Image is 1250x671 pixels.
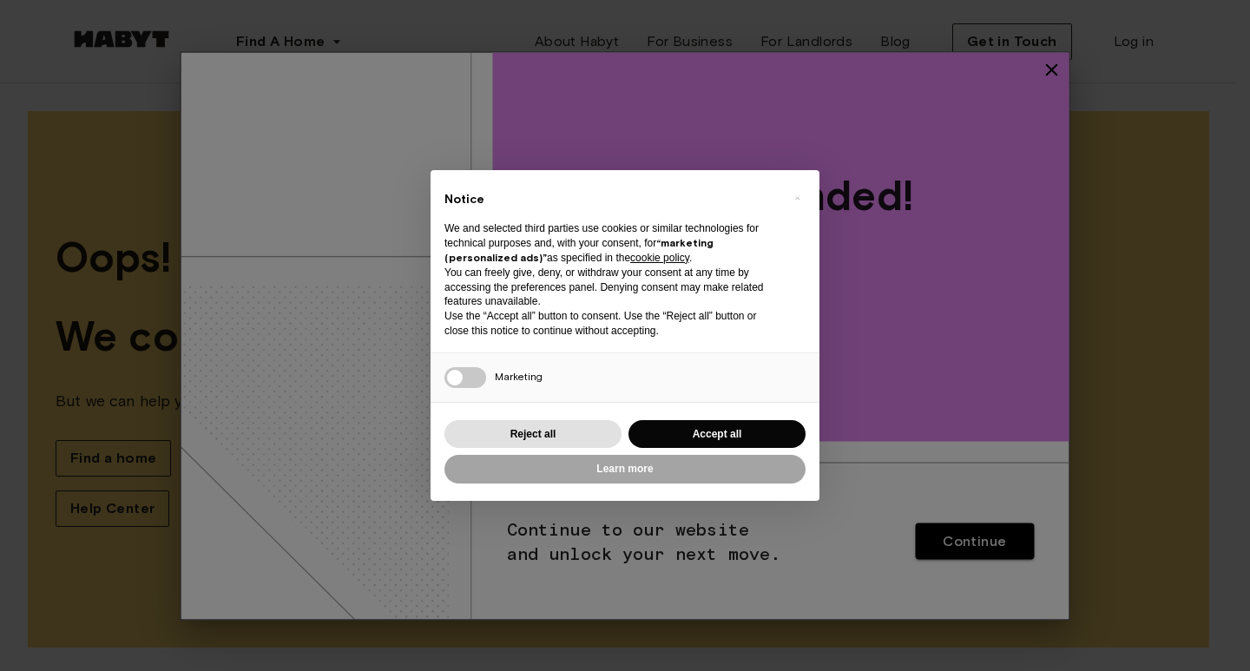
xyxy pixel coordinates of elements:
[444,266,778,309] p: You can freely give, deny, or withdraw your consent at any time by accessing the preferences pane...
[444,221,778,265] p: We and selected third parties use cookies or similar technologies for technical purposes and, wit...
[444,236,714,264] strong: “marketing (personalized ads)”
[444,420,622,449] button: Reject all
[630,252,689,264] a: cookie policy
[444,309,778,339] p: Use the “Accept all” button to consent. Use the “Reject all” button or close this notice to conti...
[783,184,811,212] button: Close this notice
[444,191,778,208] h2: Notice
[628,420,806,449] button: Accept all
[444,455,806,484] button: Learn more
[495,370,543,383] span: Marketing
[794,187,800,208] span: ×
